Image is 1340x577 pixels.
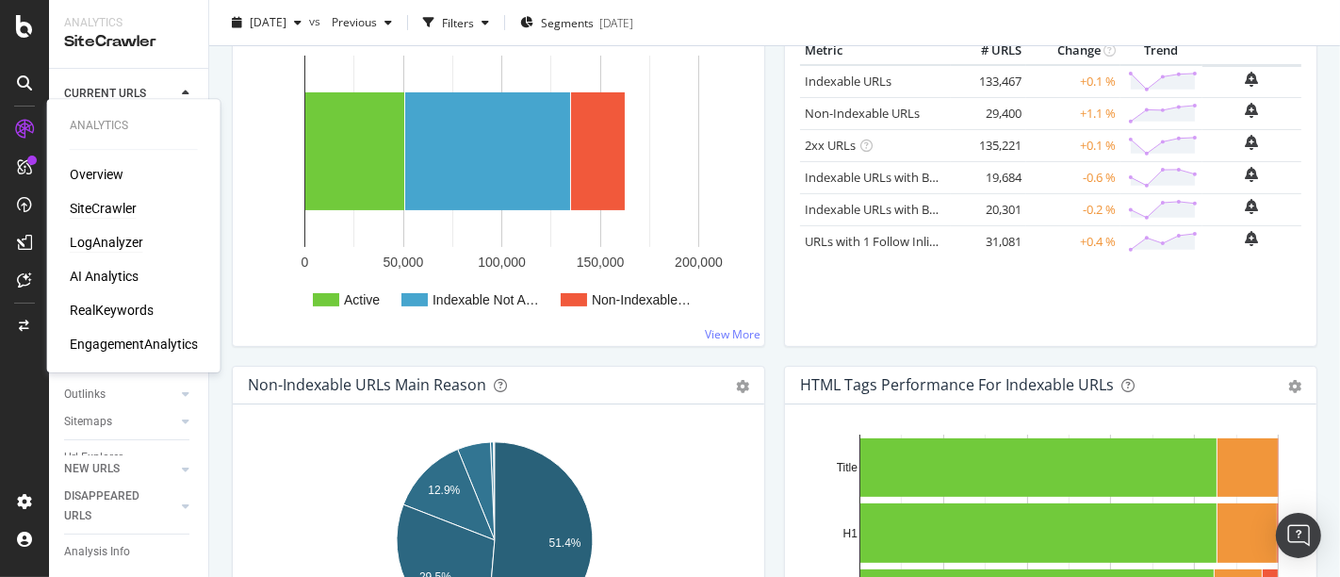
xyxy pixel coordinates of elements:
div: Filters [442,14,474,30]
a: Indexable URLs with Bad Description [805,201,1010,218]
text: 50,000 [384,255,424,270]
th: Change [1026,37,1120,65]
div: bell-plus [1246,199,1259,214]
td: 135,221 [951,129,1026,161]
div: bell-plus [1246,135,1259,150]
div: Outlinks [64,385,106,404]
svg: A chart. [248,37,742,331]
a: Outlinks [64,385,176,404]
td: 19,684 [951,161,1026,193]
a: RealKeywords [70,301,154,320]
th: Metric [800,37,951,65]
a: Indexable URLs [805,73,891,90]
td: 31,081 [951,225,1026,257]
th: # URLS [951,37,1026,65]
div: NEW URLS [64,459,120,479]
button: Previous [324,8,400,38]
td: 29,400 [951,97,1026,129]
text: 100,000 [478,255,526,270]
a: DISAPPEARED URLS [64,486,176,526]
div: Sitemaps [64,412,112,432]
button: [DATE] [224,8,309,38]
a: URLs with 1 Follow Inlink [805,233,943,250]
div: Analysis Info [64,542,130,562]
div: Analytics [70,118,198,134]
div: bell-plus [1246,103,1259,118]
text: Title [837,461,858,474]
td: +0.4 % [1026,225,1120,257]
button: Filters [416,8,497,38]
div: Analytics [64,15,193,31]
td: +1.1 % [1026,97,1120,129]
span: vs [309,12,324,28]
text: 12.9% [428,484,460,497]
td: -0.6 % [1026,161,1120,193]
a: EngagementAnalytics [70,335,198,354]
text: 51.4% [549,536,581,550]
a: CURRENT URLS [64,84,176,104]
button: Segments[DATE] [513,8,641,38]
div: bell-plus [1246,72,1259,87]
a: SiteCrawler [70,199,137,218]
a: AI Analytics [70,267,139,286]
div: Open Intercom Messenger [1276,513,1321,558]
div: Non-Indexable URLs Main Reason [248,375,486,394]
th: Trend [1120,37,1202,65]
div: bell-plus [1246,231,1259,246]
a: Sitemaps [64,412,176,432]
a: Overview [70,165,123,184]
a: Analysis Info [64,542,195,562]
a: View More [705,326,760,342]
div: gear [736,380,749,393]
div: DISAPPEARED URLS [64,486,159,526]
td: 133,467 [951,65,1026,98]
a: 2xx URLs [805,137,856,154]
a: Url Explorer [64,448,195,468]
text: Indexable Not A… [433,292,539,307]
div: [DATE] [599,14,633,30]
div: bell-plus [1246,167,1259,182]
a: LogAnalyzer [70,233,143,252]
span: Segments [541,14,594,30]
text: 150,000 [577,255,625,270]
td: 20,301 [951,193,1026,225]
div: CURRENT URLS [64,84,146,104]
div: Url Explorer [64,448,123,468]
text: 0 [302,255,309,270]
div: HTML Tags Performance for Indexable URLs [800,375,1114,394]
span: 2025 Oct. 6th [250,14,286,30]
text: H1 [843,527,858,540]
td: +0.1 % [1026,129,1120,161]
div: gear [1288,380,1301,393]
a: NEW URLS [64,459,176,479]
td: -0.2 % [1026,193,1120,225]
text: 200,000 [675,255,723,270]
td: +0.1 % [1026,65,1120,98]
a: Indexable URLs with Bad H1 [805,169,962,186]
text: Non-Indexable… [592,292,691,307]
span: Previous [324,14,377,30]
a: Non-Indexable URLs [805,105,920,122]
div: SiteCrawler [64,31,193,53]
text: Active [344,292,380,307]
